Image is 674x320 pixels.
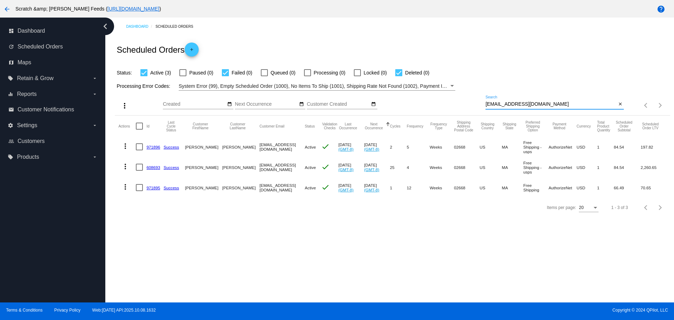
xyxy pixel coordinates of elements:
[480,122,495,130] button: Change sorting for ShippingCountry
[54,308,81,313] a: Privacy Policy
[430,137,454,157] mat-cell: Weeks
[100,21,111,32] i: chevron_left
[118,116,136,137] mat-header-cell: Actions
[321,116,338,137] mat-header-cell: Validation Checks
[146,124,149,128] button: Change sorting for Id
[164,165,179,170] a: Success
[338,188,353,192] a: (GMT-8)
[614,137,641,157] mat-cell: 84.54
[597,157,614,177] mat-cell: 1
[338,147,353,151] a: (GMT-8)
[259,137,305,157] mat-cell: [EMAIL_ADDRESS][DOMAIN_NAME]
[117,83,170,89] span: Processing Error Codes:
[338,157,364,177] mat-cell: [DATE]
[150,68,171,77] span: Active (3)
[618,102,623,107] mat-icon: close
[523,177,549,198] mat-cell: Free Shipping
[321,142,330,151] mat-icon: check
[480,177,502,198] mat-cell: US
[641,122,660,130] button: Change sorting for LifetimeValue
[222,157,259,177] mat-cell: [PERSON_NAME]
[8,41,98,52] a: update Scheduled Orders
[597,177,614,198] mat-cell: 1
[364,137,390,157] mat-cell: [DATE]
[17,75,53,81] span: Retain & Grow
[523,120,542,132] button: Change sorting for PreferredShippingOption
[146,165,160,170] a: 608693
[547,205,576,210] div: Items per page:
[364,147,379,151] a: (GMT-8)
[549,137,577,157] mat-cell: AuthorizeNet
[364,157,390,177] mat-cell: [DATE]
[8,154,13,160] i: local_offer
[611,205,628,210] div: 1 - 3 of 3
[187,47,196,55] mat-icon: add
[18,138,45,144] span: Customers
[163,102,226,107] input: Created
[8,76,13,81] i: local_offer
[156,21,199,32] a: Scheduled Orders
[92,308,156,313] a: Web:[DATE] API:2025.10.08.1632
[502,122,517,130] button: Change sorting for ShippingState
[259,177,305,198] mat-cell: [EMAIL_ADDRESS][DOMAIN_NAME]
[579,205,583,210] span: 20
[8,60,14,65] i: map
[430,157,454,177] mat-cell: Weeks
[92,76,98,81] i: arrow_drop_down
[18,44,63,50] span: Scheduled Orders
[8,138,14,144] i: people_outline
[430,122,448,130] button: Change sorting for FrequencyType
[430,177,454,198] mat-cell: Weeks
[390,124,401,128] button: Change sorting for Cycles
[117,70,132,76] span: Status:
[405,68,429,77] span: Deleted (0)
[579,205,599,210] mat-select: Items per page:
[614,177,641,198] mat-cell: 66.49
[146,185,160,190] a: 971895
[390,157,407,177] mat-cell: 25
[6,308,42,313] a: Terms & Conditions
[485,102,616,107] input: Search
[338,137,364,157] mat-cell: [DATE]
[657,5,665,13] mat-icon: help
[454,137,480,157] mat-cell: 02668
[407,137,430,157] mat-cell: 5
[185,157,222,177] mat-cell: [PERSON_NAME]
[259,157,305,177] mat-cell: [EMAIL_ADDRESS][DOMAIN_NAME]
[126,21,156,32] a: Dashboard
[271,68,296,77] span: Queued (0)
[653,98,667,112] button: Next page
[120,102,129,110] mat-icon: more_vert
[597,116,614,137] mat-header-cell: Total Product Quantity
[407,124,423,128] button: Change sorting for Frequency
[305,145,316,149] span: Active
[314,68,345,77] span: Processing (0)
[222,137,259,157] mat-cell: [PERSON_NAME]
[614,157,641,177] mat-cell: 84.54
[185,122,216,130] button: Change sorting for CustomerFirstName
[577,137,597,157] mat-cell: USD
[18,28,45,34] span: Dashboard
[92,123,98,128] i: arrow_drop_down
[17,154,39,160] span: Products
[8,44,14,50] i: update
[371,102,376,107] mat-icon: date_range
[227,102,232,107] mat-icon: date_range
[390,137,407,157] mat-cell: 2
[18,59,31,66] span: Maps
[502,157,523,177] mat-cell: MA
[321,183,330,191] mat-icon: check
[523,157,549,177] mat-cell: Free Shipping - usps
[17,91,37,97] span: Reports
[8,104,98,115] a: email Customer Notifications
[549,122,570,130] button: Change sorting for PaymentMethod.Type
[502,137,523,157] mat-cell: MA
[364,122,384,130] button: Change sorting for NextOccurrenceUtc
[390,177,407,198] mat-cell: 1
[8,107,14,112] i: email
[121,162,130,171] mat-icon: more_vert
[235,102,298,107] input: Next Occurrence
[189,68,213,77] span: Paused (0)
[338,122,358,130] button: Change sorting for LastOccurrenceUtc
[614,120,635,132] button: Change sorting for Subtotal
